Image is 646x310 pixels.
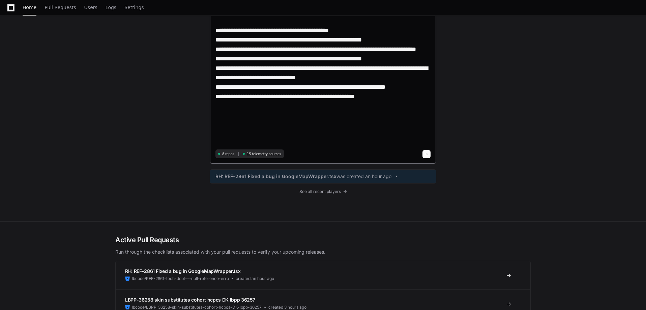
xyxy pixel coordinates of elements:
span: RH: REF-2861 Fixed a bug in GoogleMapWrapper.tsx [215,173,336,180]
p: Run through the checklists associated with your pull requests to verify your upcoming releases. [115,249,531,255]
a: See all recent players [210,189,436,194]
span: Settings [124,5,144,9]
span: was created an hour ago [336,173,391,180]
span: lbcode/REF-2861-tech-debt---null-reference-erro [132,276,229,281]
span: Home [23,5,36,9]
span: Pull Requests [45,5,76,9]
span: LBPP-36258 skin substitutes cohort hcpcs DK lbpp 36257 [125,297,255,303]
span: created 3 hours ago [268,305,306,310]
span: See all recent players [299,189,341,194]
a: RH: REF-2861 Fixed a bug in GoogleMapWrapper.tsxwas created an hour ago [215,173,431,180]
span: lbcode/LBPP-36258-skin-substitutes-cohort-hcpcs-DK-lbpp-36257 [132,305,262,310]
span: RH: REF-2861 Fixed a bug in GoogleMapWrapper.tsx [125,268,240,274]
h2: Active Pull Requests [115,235,531,245]
span: Users [84,5,97,9]
span: Logs [106,5,116,9]
a: RH: REF-2861 Fixed a bug in GoogleMapWrapper.tsxlbcode/REF-2861-tech-debt---null-reference-errocr... [116,261,530,289]
span: 15 telemetry sources [247,151,281,157]
span: 8 repos [222,151,234,157]
span: created an hour ago [236,276,274,281]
